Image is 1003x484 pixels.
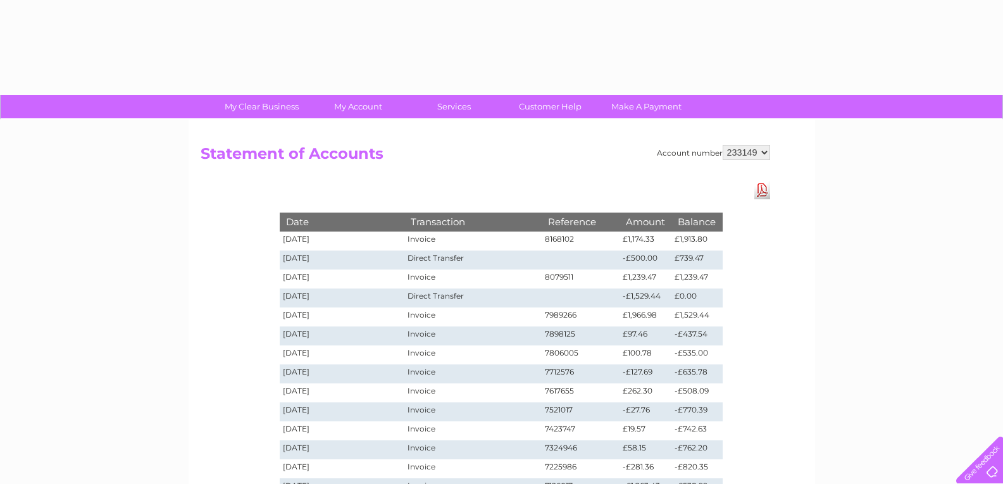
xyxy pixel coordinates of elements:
[404,270,541,289] td: Invoice
[280,270,405,289] td: [DATE]
[280,421,405,440] td: [DATE]
[671,307,722,326] td: £1,529.44
[542,232,620,251] td: 8168102
[542,364,620,383] td: 7712576
[542,421,620,440] td: 7423747
[542,326,620,345] td: 7898125
[280,383,405,402] td: [DATE]
[620,251,671,270] td: -£500.00
[209,95,314,118] a: My Clear Business
[404,383,541,402] td: Invoice
[620,289,671,307] td: -£1,529.44
[594,95,699,118] a: Make A Payment
[542,402,620,421] td: 7521017
[404,421,541,440] td: Invoice
[657,145,770,160] div: Account number
[542,345,620,364] td: 7806005
[404,213,541,231] th: Transaction
[542,383,620,402] td: 7617655
[280,251,405,270] td: [DATE]
[620,270,671,289] td: £1,239.47
[542,213,620,231] th: Reference
[620,326,671,345] td: £97.46
[404,345,541,364] td: Invoice
[404,232,541,251] td: Invoice
[671,364,722,383] td: -£635.78
[404,307,541,326] td: Invoice
[404,251,541,270] td: Direct Transfer
[620,213,671,231] th: Amount
[404,440,541,459] td: Invoice
[542,307,620,326] td: 7989266
[671,383,722,402] td: -£508.09
[280,402,405,421] td: [DATE]
[280,345,405,364] td: [DATE]
[620,421,671,440] td: £19.57
[280,459,405,478] td: [DATE]
[671,402,722,421] td: -£770.39
[542,440,620,459] td: 7324946
[404,364,541,383] td: Invoice
[754,181,770,199] a: Download Pdf
[620,383,671,402] td: £262.30
[620,307,671,326] td: £1,966.98
[306,95,410,118] a: My Account
[402,95,506,118] a: Services
[498,95,602,118] a: Customer Help
[620,364,671,383] td: -£127.69
[671,440,722,459] td: -£762.20
[671,232,722,251] td: £1,913.80
[280,213,405,231] th: Date
[671,459,722,478] td: -£820.35
[620,402,671,421] td: -£27.76
[280,289,405,307] td: [DATE]
[280,440,405,459] td: [DATE]
[671,421,722,440] td: -£742.63
[280,364,405,383] td: [DATE]
[620,232,671,251] td: £1,174.33
[620,459,671,478] td: -£281.36
[542,270,620,289] td: 8079511
[201,145,770,169] h2: Statement of Accounts
[671,251,722,270] td: £739.47
[404,459,541,478] td: Invoice
[671,213,722,231] th: Balance
[404,289,541,307] td: Direct Transfer
[542,459,620,478] td: 7225986
[671,345,722,364] td: -£535.00
[671,326,722,345] td: -£437.54
[671,270,722,289] td: £1,239.47
[404,402,541,421] td: Invoice
[280,232,405,251] td: [DATE]
[620,440,671,459] td: £58.15
[280,307,405,326] td: [DATE]
[404,326,541,345] td: Invoice
[280,326,405,345] td: [DATE]
[671,289,722,307] td: £0.00
[620,345,671,364] td: £100.78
